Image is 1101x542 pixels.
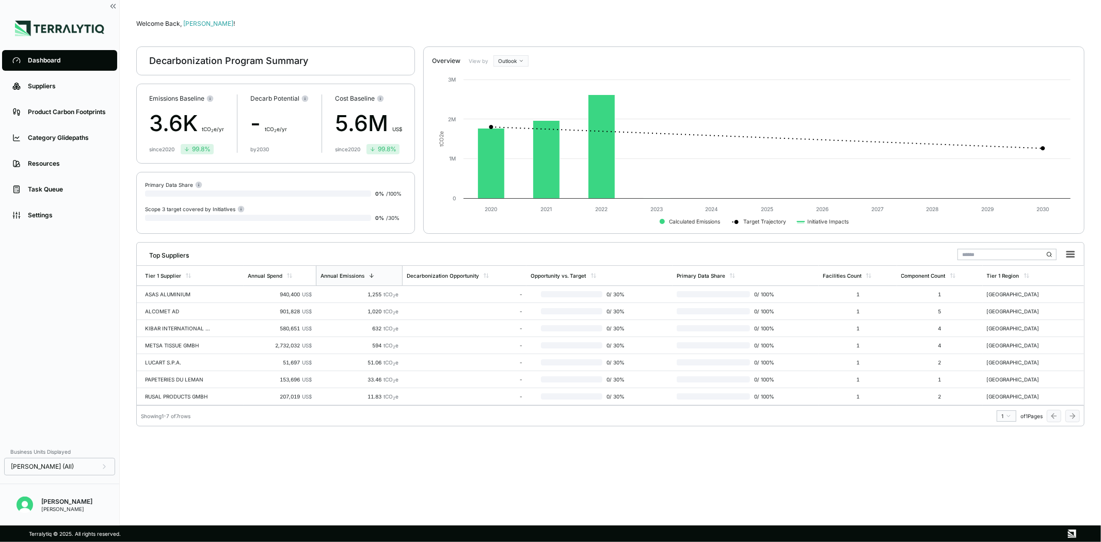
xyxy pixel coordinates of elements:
span: tCO e [384,393,398,400]
div: Overview [432,57,460,65]
div: Category Glidepaths [28,134,107,142]
div: Welcome Back, [136,20,1084,28]
div: 1 [823,393,892,400]
tspan: 2 [439,134,445,137]
span: 0 % [375,215,384,221]
div: 33.46 [320,376,398,382]
sub: 2 [393,396,395,401]
div: [PERSON_NAME] [41,506,92,512]
div: 2 [901,393,979,400]
div: Component Count [901,273,946,279]
div: - [407,359,522,365]
div: - [407,342,522,348]
span: 0 / 100 % [750,325,776,331]
text: 2027 [871,206,884,212]
div: [PERSON_NAME] [41,498,92,506]
div: Task Queue [28,185,107,194]
span: tCO e [384,376,398,382]
div: Annual Spend [248,273,282,279]
div: 1 [901,376,979,382]
div: 1 [901,291,979,297]
div: [GEOGRAPHIC_DATA] [987,291,1053,297]
span: tCO e [384,291,398,297]
div: 5.6M [335,107,402,140]
img: Logo [15,21,104,36]
span: 0 / 30 % [602,291,630,297]
div: [GEOGRAPHIC_DATA] [987,359,1053,365]
span: 0 / 30 % [602,376,630,382]
text: 0 [453,195,456,201]
span: US$ [302,291,312,297]
sub: 2 [274,129,277,133]
span: ! [233,20,235,27]
span: US$ [302,359,312,365]
div: [GEOGRAPHIC_DATA] [987,342,1053,348]
text: 2M [448,116,456,122]
sub: 2 [393,311,395,315]
div: 594 [320,342,398,348]
text: 2030 [1037,206,1049,212]
div: Scope 3 target covered by Initiatives [145,205,245,213]
text: 3M [448,76,456,83]
span: tCO e [384,325,398,331]
div: 1 [823,359,892,365]
div: since 2020 [335,146,360,152]
text: Calculated Emissions [669,218,720,225]
text: 2029 [982,206,994,212]
span: 0 / 30 % [602,359,630,365]
text: 2024 [706,206,719,212]
text: 2026 [816,206,828,212]
span: 0 / 30 % [602,342,630,348]
text: 2022 [595,206,608,212]
span: US$ [302,325,312,331]
div: ASAS ALUMINIUM [145,291,211,297]
div: 99.8 % [184,145,211,153]
span: US$ [302,376,312,382]
div: 1 [823,325,892,331]
div: Primary Data Share [145,181,202,188]
span: / 100 % [386,190,402,197]
div: Emissions Baseline [149,94,224,103]
span: 0 % [375,190,384,197]
div: 632 [320,325,398,331]
div: by 2030 [250,146,269,152]
div: - [407,376,522,382]
text: 1M [449,155,456,162]
div: Tier 1 Supplier [145,273,181,279]
div: Suppliers [28,82,107,90]
button: 1 [997,410,1016,422]
sub: 2 [393,345,395,349]
div: Top Suppliers [141,247,189,260]
img: Mridul Gupta [17,497,33,513]
div: [GEOGRAPHIC_DATA] [987,308,1053,314]
text: Initiative Impacts [808,218,849,225]
div: 1 [1001,413,1012,419]
text: 2021 [540,206,552,212]
span: US$ [302,308,312,314]
div: 207,019 [248,393,312,400]
span: 0 / 100 % [750,342,776,348]
sub: 2 [393,294,395,298]
div: - [407,308,522,314]
div: 1 [823,291,892,297]
sub: 2 [393,379,395,384]
span: US$ [392,126,402,132]
div: 580,651 [248,325,312,331]
div: Dashboard [28,56,107,65]
span: t CO e/yr [202,126,224,132]
div: [GEOGRAPHIC_DATA] [987,376,1053,382]
div: Resources [28,160,107,168]
span: 0 / 100 % [750,376,776,382]
div: Showing 1 - 7 of 7 rows [141,413,190,419]
div: METSA TISSUE GMBH [145,342,211,348]
div: 1,020 [320,308,398,314]
div: 1 [823,342,892,348]
div: ALCOMET AD [145,308,211,314]
text: Target Trajectory [743,218,786,225]
div: Product Carbon Footprints [28,108,107,116]
div: PAPETERIES DU LEMAN [145,376,211,382]
div: 3.6K [149,107,224,140]
button: Outlook [493,55,529,67]
div: Annual Emissions [321,273,364,279]
span: 0 / 100 % [750,359,776,365]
